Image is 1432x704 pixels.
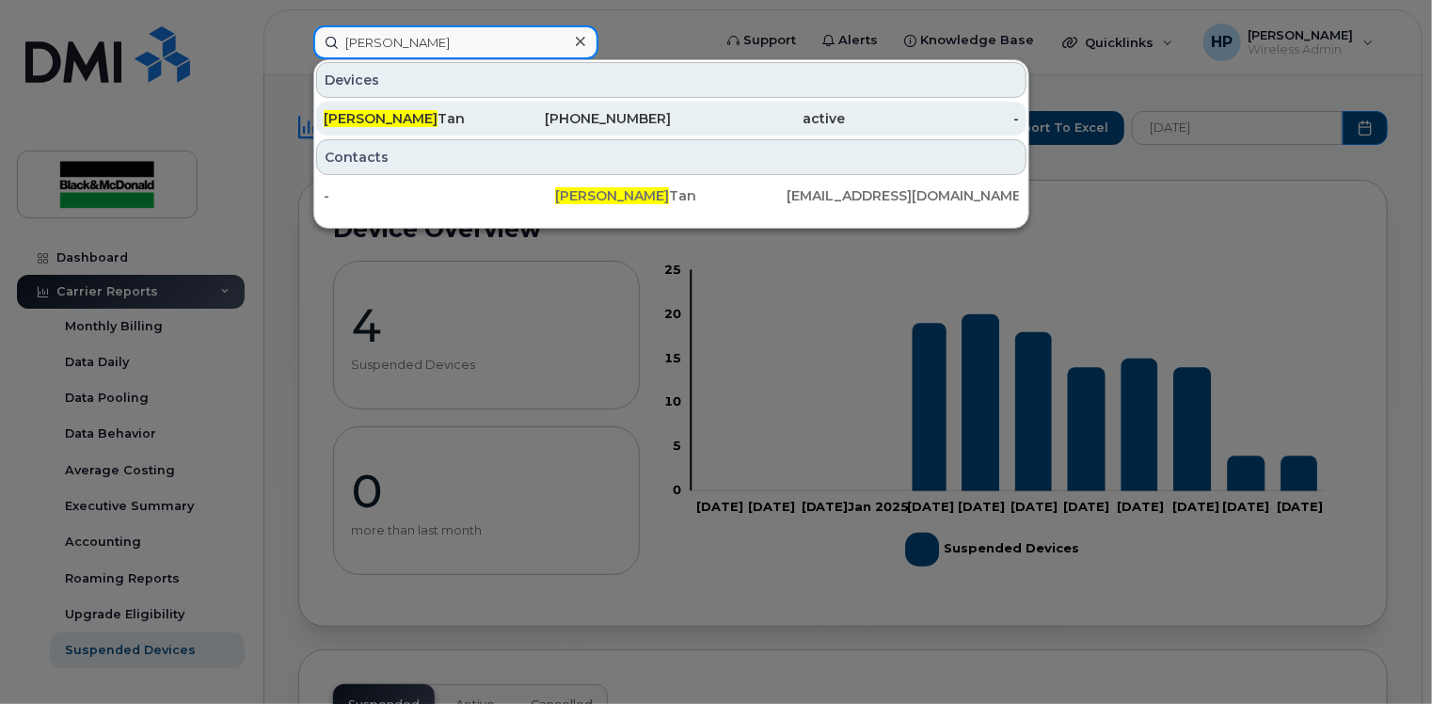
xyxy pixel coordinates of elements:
[316,102,1026,136] a: [PERSON_NAME]Tan[PHONE_NUMBER]active-
[845,109,1019,128] div: -
[555,186,787,205] div: Tan
[324,186,555,205] div: -
[324,109,498,128] div: Tan
[316,62,1026,98] div: Devices
[324,110,438,127] span: [PERSON_NAME]
[498,109,672,128] div: [PHONE_NUMBER]
[316,139,1026,175] div: Contacts
[555,187,669,204] span: [PERSON_NAME]
[316,179,1026,213] a: -[PERSON_NAME]Tan[EMAIL_ADDRESS][DOMAIN_NAME]
[672,109,846,128] div: active
[788,186,1019,205] div: [EMAIL_ADDRESS][DOMAIN_NAME]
